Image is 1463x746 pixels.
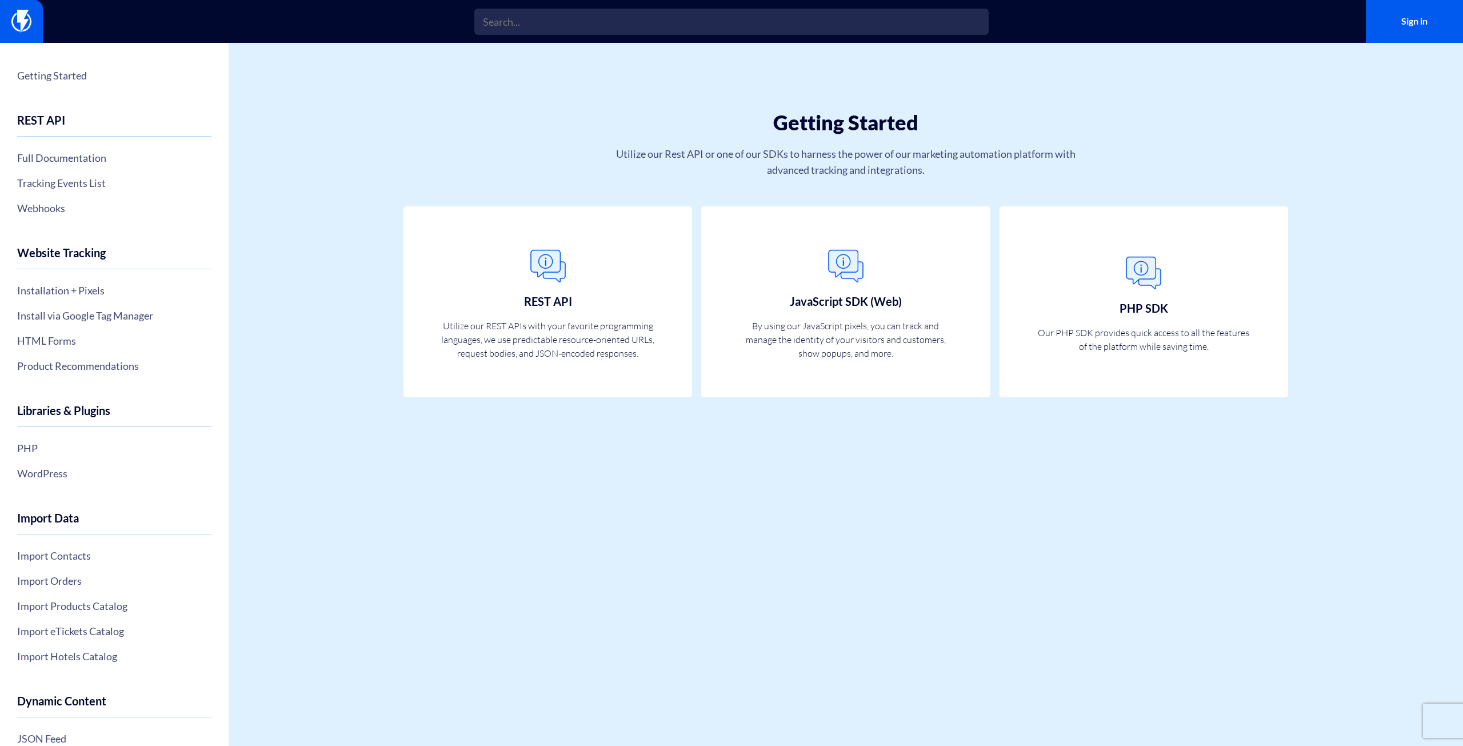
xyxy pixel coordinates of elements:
a: Import Orders [17,571,211,591]
a: Product Recommendations [17,356,211,376]
img: General.png [823,244,869,289]
a: JavaScript SDK (Web) By using our JavaScript pixels, you can track and manage the identity of you... [701,206,990,398]
input: Search... [474,9,989,35]
h3: PHP SDK [1120,302,1168,314]
p: Utilize our Rest API or one of our SDKs to harness the power of our marketing automation platform... [595,146,1096,178]
h4: REST API [17,114,211,137]
a: Installation + Pixels [17,281,211,300]
p: Our PHP SDK provides quick access to all the features of the platform while saving time. [1037,326,1251,353]
h4: Libraries & Plugins [17,404,211,427]
a: Import eTickets Catalog [17,621,211,641]
h1: Getting Started [429,111,1263,134]
a: Full Documentation [17,148,211,167]
a: Webhooks [17,198,211,218]
a: PHP SDK Our PHP SDK provides quick access to all the features of the platform while saving time. [1000,206,1289,398]
a: PHP [17,438,211,458]
h4: Import Data [17,512,211,534]
a: REST API Utilize our REST APIs with your favorite programming languages, we use predictable resou... [403,206,693,398]
a: Install via Google Tag Manager [17,306,211,325]
h4: Dynamic Content [17,695,211,717]
img: General.png [1121,250,1166,296]
p: Utilize our REST APIs with your favorite programming languages, we use predictable resource-orien... [441,319,655,360]
img: General.png [525,244,571,289]
a: Getting Started [17,66,211,85]
a: HTML Forms [17,331,211,350]
a: Tracking Events List [17,173,211,193]
a: Import Products Catalog [17,596,211,616]
a: Import Hotels Catalog [17,647,211,666]
a: Import Contacts [17,546,211,565]
h3: JavaScript SDK (Web) [790,295,902,308]
a: WordPress [17,464,211,483]
p: By using our JavaScript pixels, you can track and manage the identity of your visitors and custom... [738,319,953,360]
h3: REST API [524,295,572,308]
h4: Website Tracking [17,246,211,269]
